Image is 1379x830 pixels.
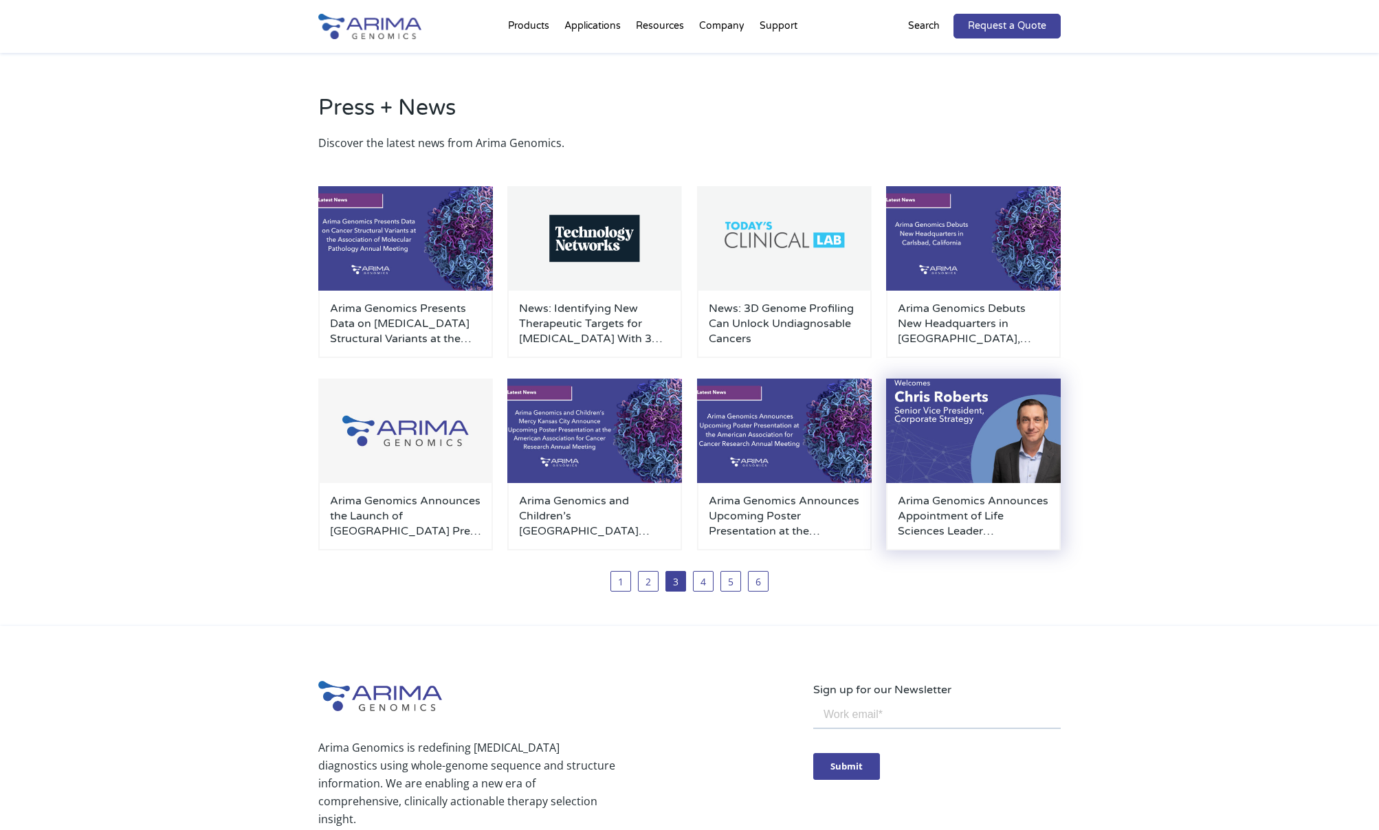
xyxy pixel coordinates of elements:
[898,493,1049,539] a: Arima Genomics Announces Appointment of Life Sciences Leader [PERSON_NAME] as Senior Vice Preside...
[953,14,1061,38] a: Request a Quote
[318,14,421,39] img: Arima-Genomics-logo
[898,301,1049,346] a: Arima Genomics Debuts New Headquarters in [GEOGRAPHIC_DATA], [US_STATE]
[507,379,682,483] img: AACR-CMKS-Press-Release--500x300.jpg
[330,493,481,539] a: Arima Genomics Announces the Launch of [GEOGRAPHIC_DATA] Prep Module
[813,699,1061,804] iframe: Form 0
[886,379,1061,483] img: Chris-Roberts-Announcement-1-500x300.jpg
[813,681,1061,699] p: Sign up for our Newsletter
[908,17,940,35] p: Search
[318,186,493,291] img: AMP-Press-Cover-500x300.jpg
[697,186,872,291] img: Todays-Clinical-Lab_Logo-500x300.png
[318,93,1061,134] h2: Press + News
[720,571,741,592] a: 5
[519,493,670,539] a: Arima Genomics and Children’s [GEOGRAPHIC_DATA][US_STATE] Announce Upcoming Poster Presentation a...
[665,571,686,592] span: 3
[709,493,860,539] a: Arima Genomics Announces Upcoming Poster Presentation at the American Association for [MEDICAL_DA...
[886,186,1061,291] img: Weve-Moved-Press-Cover-500x300.jpg
[519,301,670,346] a: News: Identifying New Therapeutic Targets for [MEDICAL_DATA] With 3D Genomics
[318,379,493,483] img: Group-929-500x300.jpg
[638,571,659,592] a: 2
[697,379,872,483] img: AACR-Scripps-Press-Release--500x300.jpg
[318,681,442,711] img: Arima-Genomics-logo
[330,301,481,346] a: Arima Genomics Presents Data on [MEDICAL_DATA] Structural Variants at the Association of Molecula...
[318,739,615,828] p: Arima Genomics is redefining [MEDICAL_DATA] diagnostics using whole-genome sequence and structure...
[709,301,860,346] a: News: 3D Genome Profiling Can Unlock Undiagnosable Cancers
[318,134,1061,152] p: Discover the latest news from Arima Genomics.
[693,571,714,592] a: 4
[507,186,682,291] img: Technology-Networks-Logo-500x300.png
[748,571,769,592] a: 6
[610,571,631,592] a: 1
